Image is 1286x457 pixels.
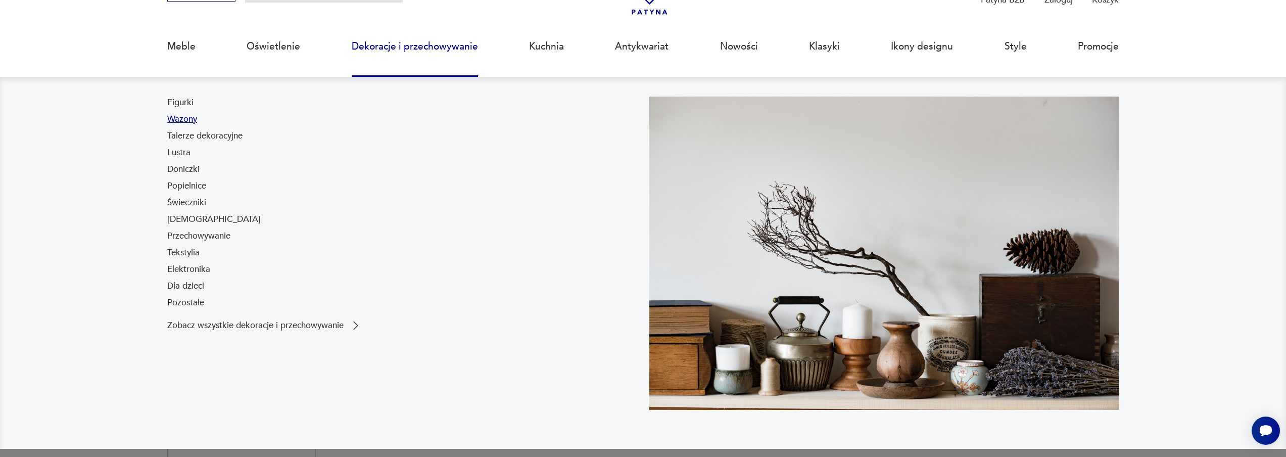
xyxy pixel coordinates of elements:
a: Promocje [1078,23,1119,70]
a: Lustra [167,147,190,159]
a: Wazony [167,113,197,125]
a: Figurki [167,97,194,109]
a: Kuchnia [529,23,564,70]
a: Doniczki [167,163,200,175]
a: Ikony designu [891,23,953,70]
a: Świeczniki [167,197,206,209]
a: Nowości [720,23,758,70]
a: Oświetlenie [247,23,300,70]
a: Zobacz wszystkie dekoracje i przechowywanie [167,319,362,332]
a: Przechowywanie [167,230,230,242]
a: Antykwariat [615,23,669,70]
a: Elektronika [167,263,210,276]
p: Zobacz wszystkie dekoracje i przechowywanie [167,322,344,330]
img: cfa44e985ea346226f89ee8969f25989.jpg [649,97,1119,410]
a: Klasyki [809,23,840,70]
a: Meble [167,23,196,70]
a: [DEMOGRAPHIC_DATA] [167,213,261,225]
a: Style [1005,23,1027,70]
a: Dekoracje i przechowywanie [352,23,478,70]
a: Tekstylia [167,247,200,259]
a: Dla dzieci [167,280,204,292]
iframe: Smartsupp widget button [1252,417,1280,445]
a: Pozostałe [167,297,204,309]
a: Talerze dekoracyjne [167,130,243,142]
a: Popielnice [167,180,206,192]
